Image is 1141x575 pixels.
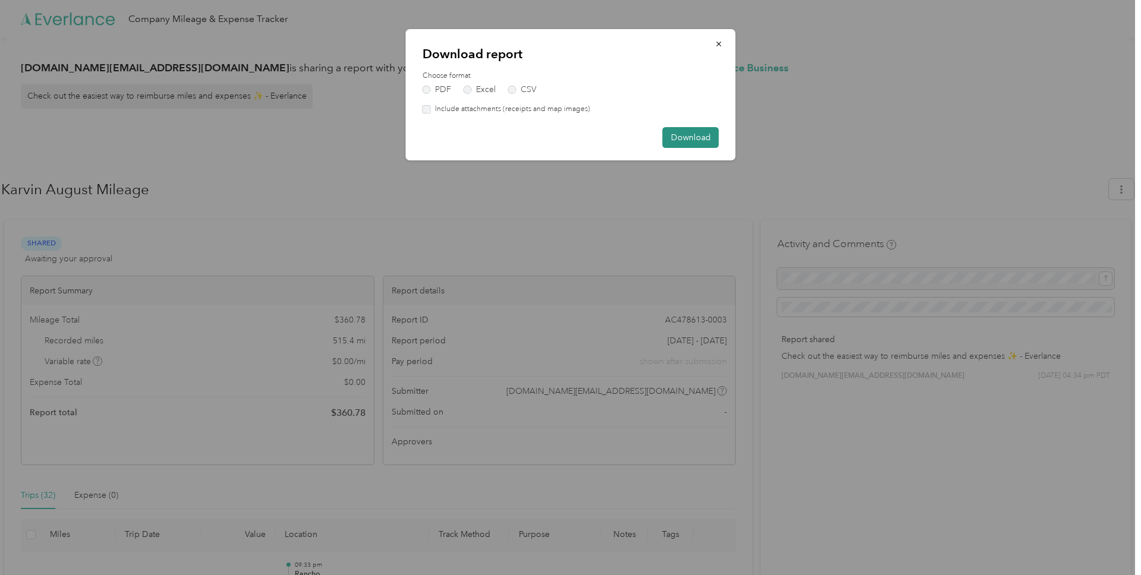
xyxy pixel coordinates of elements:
[423,86,451,94] label: PDF
[464,86,496,94] label: Excel
[423,71,719,81] label: Choose format
[431,104,590,115] label: Include attachments (receipts and map images)
[663,127,719,148] button: Download
[423,46,719,62] p: Download report
[508,86,537,94] label: CSV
